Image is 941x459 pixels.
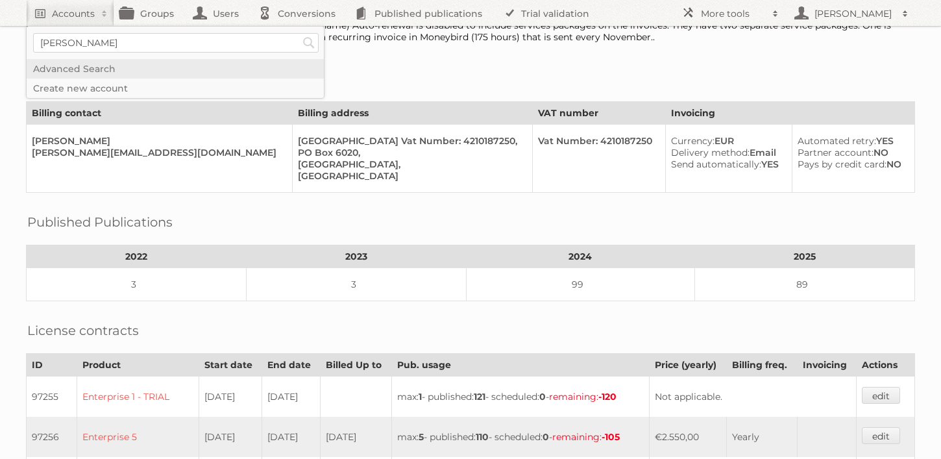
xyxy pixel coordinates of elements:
[862,387,900,404] a: edit
[199,417,262,457] td: [DATE]
[695,245,915,268] th: 2025
[392,354,649,377] th: Pub. usage
[32,147,282,158] div: [PERSON_NAME][EMAIL_ADDRESS][DOMAIN_NAME]
[543,431,549,443] strong: 0
[671,147,750,158] span: Delivery method:
[671,147,781,158] div: Email
[52,7,95,20] h2: Accounts
[419,391,422,403] strong: 1
[199,377,262,417] td: [DATE]
[27,212,173,232] h2: Published Publications
[27,59,324,79] a: Advanced Search
[671,158,761,170] span: Send automatically:
[533,125,666,193] td: Vat Number: 4210187250
[649,377,857,417] td: Not applicable.
[552,431,620,443] span: remaining:
[671,158,781,170] div: YES
[293,102,533,125] th: Billing address
[727,417,798,457] td: Yearly
[321,354,392,377] th: Billed Up to
[392,377,649,417] td: max: - published: - scheduled: -
[602,431,620,443] strong: -105
[27,79,324,98] a: Create new account
[27,321,139,340] h2: License contracts
[77,354,199,377] th: Product
[262,377,321,417] td: [DATE]
[549,391,617,403] span: remaining:
[671,135,781,147] div: EUR
[476,431,489,443] strong: 110
[798,147,874,158] span: Partner account:
[798,135,904,147] div: YES
[27,102,293,125] th: Billing contact
[862,427,900,444] a: edit
[321,417,392,457] td: [DATE]
[466,245,694,268] th: 2024
[27,268,247,301] td: 3
[798,354,857,377] th: Invoicing
[77,377,199,417] td: Enterprise 1 - TRIAL
[798,135,876,147] span: Automated retry:
[246,268,466,301] td: 3
[27,354,77,377] th: ID
[857,354,915,377] th: Actions
[701,7,766,20] h2: More tools
[798,158,904,170] div: NO
[695,268,915,301] td: 89
[649,417,727,457] td: €2.550,00
[466,268,694,301] td: 99
[27,417,77,457] td: 97256
[666,102,915,125] th: Invoicing
[798,158,886,170] span: Pays by credit card:
[298,170,522,182] div: [GEOGRAPHIC_DATA]
[419,431,424,443] strong: 5
[77,417,199,457] td: Enterprise 5
[27,377,77,417] td: 97255
[798,147,904,158] div: NO
[533,102,666,125] th: VAT number
[811,7,896,20] h2: [PERSON_NAME]
[539,391,546,403] strong: 0
[298,135,522,147] div: [GEOGRAPHIC_DATA] Vat Number: 4210187250,
[299,33,319,53] input: Search
[298,158,522,170] div: [GEOGRAPHIC_DATA],
[32,135,282,147] div: [PERSON_NAME]
[199,354,262,377] th: Start date
[392,417,649,457] td: max: - published: - scheduled: -
[298,147,522,158] div: PO Box 6020,
[727,354,798,377] th: Billing freq.
[26,19,915,43] div: [Contact 106779] THIS IS TFG MEDIA (Need the same legal entity name) Auto-renewal is disabled to ...
[27,245,247,268] th: 2022
[262,354,321,377] th: End date
[246,245,466,268] th: 2023
[671,135,715,147] span: Currency:
[649,354,727,377] th: Price (yearly)
[474,391,485,403] strong: 121
[598,391,617,403] strong: -120
[262,417,321,457] td: [DATE]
